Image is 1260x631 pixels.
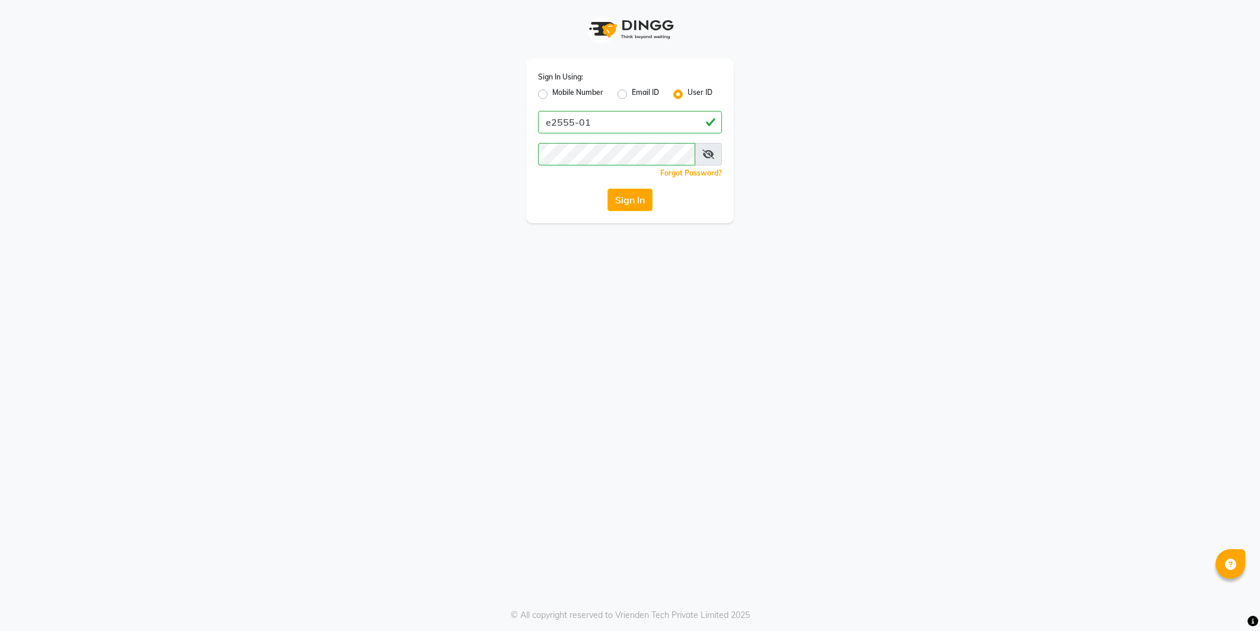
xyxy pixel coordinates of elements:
[688,87,712,101] label: User ID
[538,143,695,165] input: Username
[632,87,659,101] label: Email ID
[538,111,722,133] input: Username
[607,189,653,211] button: Sign In
[552,87,603,101] label: Mobile Number
[660,168,722,177] a: Forgot Password?
[1210,584,1248,619] iframe: chat widget
[583,12,677,47] img: logo1.svg
[538,72,583,82] label: Sign In Using:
